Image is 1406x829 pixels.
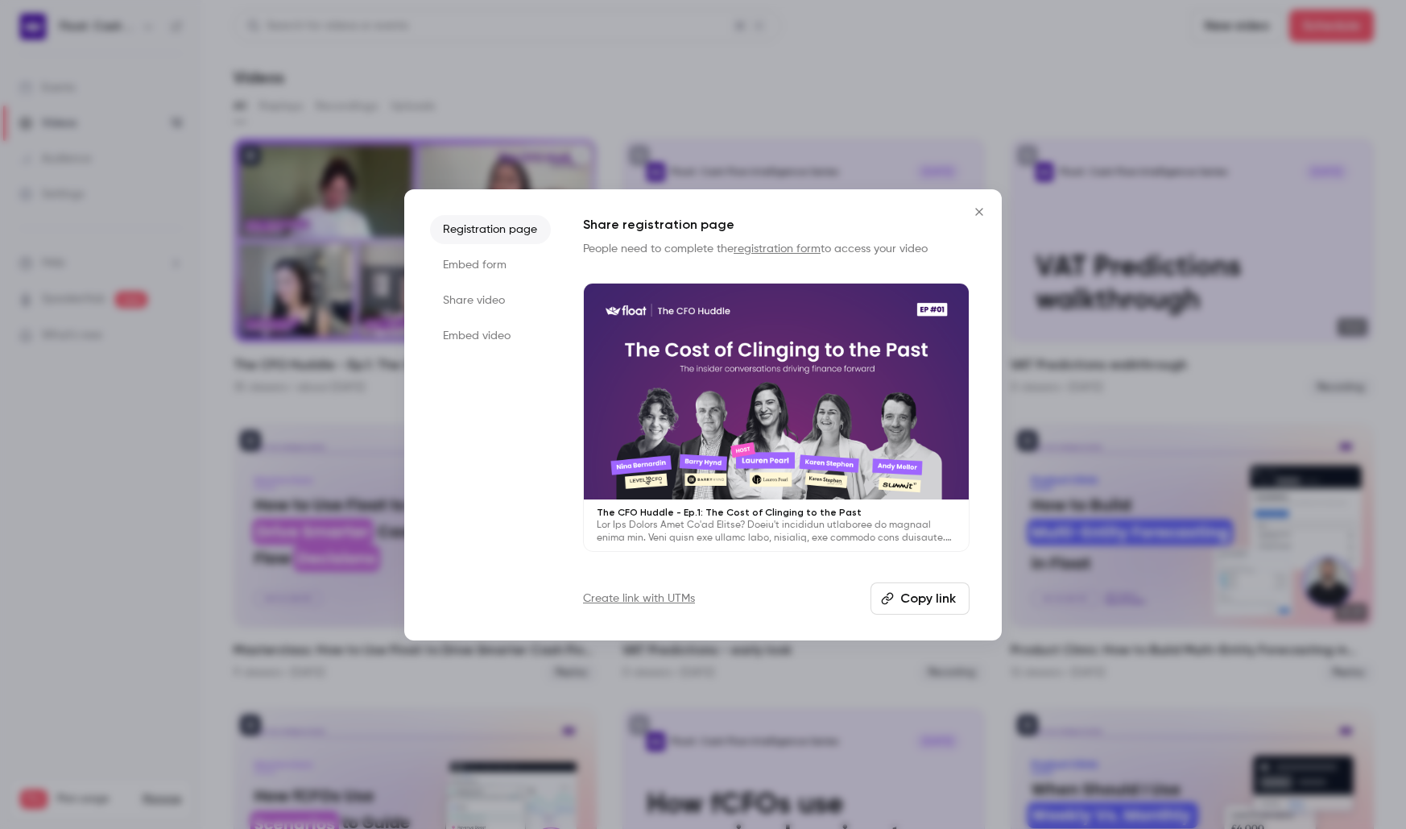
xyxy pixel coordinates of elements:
a: registration form [734,243,821,255]
li: Registration page [430,215,551,244]
h1: Share registration page [583,215,970,234]
a: The CFO Huddle - Ep.1: The Cost of Clinging to the PastLor Ips Dolors Amet Co'ad Elitse? Doeiu't ... [583,283,970,553]
button: Copy link [870,582,970,615]
li: Embed video [430,321,551,350]
li: Embed form [430,251,551,280]
p: People need to complete the to access your video [583,241,970,257]
p: The CFO Huddle - Ep.1: The Cost of Clinging to the Past [597,506,956,519]
a: Create link with UTMs [583,591,695,607]
li: Share video [430,286,551,315]
p: Lor Ips Dolors Amet Co'ad Elitse? Doeiu't incididun utlaboree do magnaal enima min. Veni quisn ex... [597,519,956,545]
button: Close [963,196,995,228]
